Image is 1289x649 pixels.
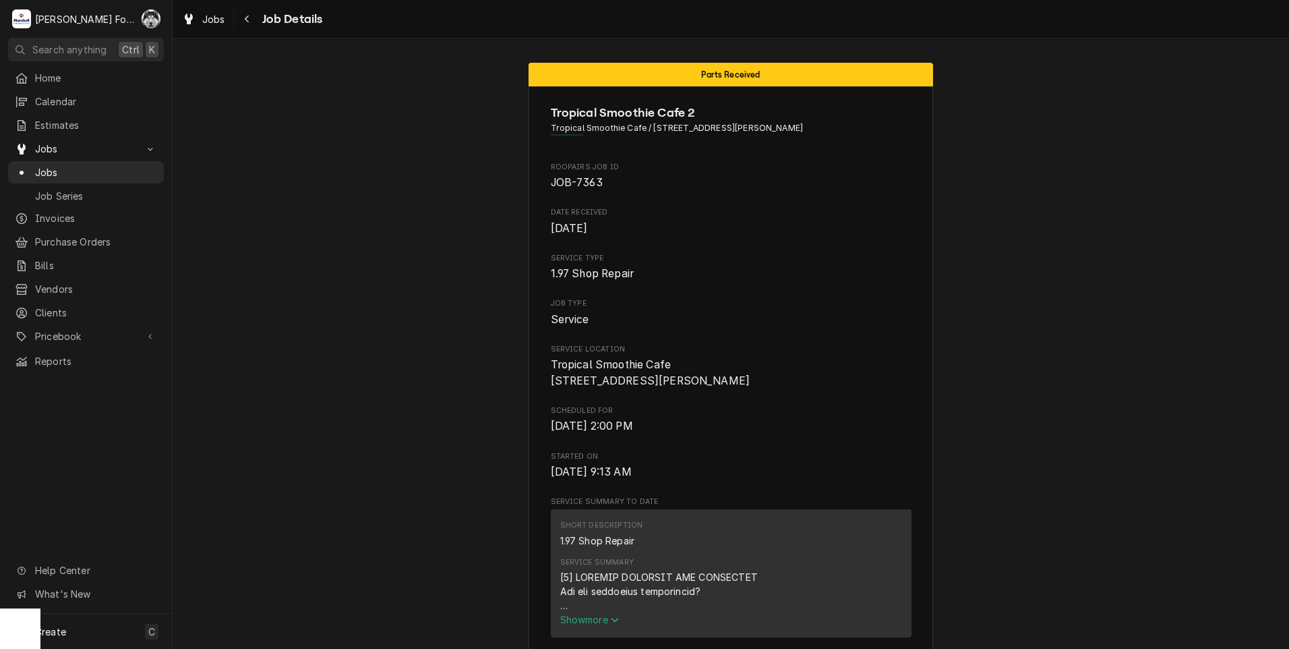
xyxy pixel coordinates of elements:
div: 1.97 Shop Repair [560,534,635,548]
a: Go to Pricebook [8,325,164,347]
div: Date Received [551,207,911,236]
span: Roopairs Job ID [551,162,911,173]
div: Job Type [551,298,911,327]
span: Started On [551,464,911,480]
a: Calendar [8,90,164,113]
span: Show more [560,614,620,625]
div: [PERSON_NAME] Food Equipment Service [35,12,134,26]
span: Service Summary To Date [551,497,911,507]
span: Service [551,313,589,326]
div: Roopairs Job ID [551,162,911,191]
a: Estimates [8,114,164,136]
span: Calendar [35,94,157,109]
span: Home [35,71,157,85]
button: Navigate back [237,8,258,30]
div: Chris Murphy (103)'s Avatar [142,9,160,28]
span: Vendors [35,282,157,296]
div: Service Summary [551,509,911,643]
span: Bills [35,258,157,273]
button: Showmore [560,613,846,627]
div: Status [529,63,933,86]
span: Service Location [551,344,911,355]
div: Service Summary [560,557,634,568]
a: Go to What's New [8,583,164,605]
span: Job Series [35,189,157,203]
div: Marshall Food Equipment Service's Avatar [12,9,31,28]
div: Scheduled For [551,405,911,434]
a: Purchase Orders [8,231,164,253]
span: C [148,625,155,639]
div: Started On [551,451,911,480]
span: What's New [35,587,156,601]
a: Reports [8,350,164,372]
span: Date Received [551,207,911,218]
span: Scheduled For [551,418,911,434]
span: Service Type [551,266,911,282]
span: Job Details [258,10,323,28]
span: Invoices [35,211,157,225]
a: Vendors [8,278,164,300]
span: Job Type [551,312,911,328]
span: Purchase Orders [35,235,157,249]
button: Search anythingCtrlK [8,38,164,61]
a: Clients [8,302,164,324]
div: C( [142,9,160,28]
span: JOB-7363 [551,176,603,189]
span: [DATE] 9:13 AM [551,465,632,478]
span: Tropical Smoothie Cafe [STREET_ADDRESS][PERSON_NAME] [551,358,750,387]
a: Go to Jobs [8,138,164,160]
span: [DATE] 2:00 PM [551,420,633,432]
span: Create [35,626,66,638]
span: Date Received [551,221,911,237]
a: Home [8,67,164,89]
span: 1.97 Shop Repair [551,267,634,280]
span: Jobs [35,142,137,156]
span: Pricebook [35,329,137,343]
a: Job Series [8,185,164,207]
span: Service Type [551,253,911,264]
span: Parts Received [701,70,760,79]
span: Scheduled For [551,405,911,416]
span: K [149,43,155,57]
a: Jobs [177,8,231,30]
div: Short Description [560,520,643,531]
span: Reports [35,354,157,368]
span: Name [551,104,911,122]
span: Jobs [35,165,157,179]
a: Jobs [8,161,164,184]
span: [DATE] [551,222,588,235]
span: Clients [35,306,157,320]
div: Service Summary To Date [551,497,911,644]
div: Client Information [551,104,911,145]
a: Invoices [8,207,164,229]
span: Started On [551,451,911,462]
span: Service Location [551,357,911,389]
span: Search anything [32,43,107,57]
span: Address [551,122,911,134]
div: M [12,9,31,28]
span: Jobs [202,12,225,26]
a: Bills [8,254,164,277]
div: Service Type [551,253,911,282]
div: [5] LOREMIP DOLORSIT AME CONSECTET Adi eli seddoeius temporincid? Utla etdol mag ali enim ad mini... [560,570,846,613]
span: Job Type [551,298,911,309]
span: Help Center [35,563,156,577]
span: Ctrl [122,43,140,57]
div: Service Location [551,344,911,389]
a: Go to Help Center [8,559,164,582]
span: Roopairs Job ID [551,175,911,191]
span: Estimates [35,118,157,132]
